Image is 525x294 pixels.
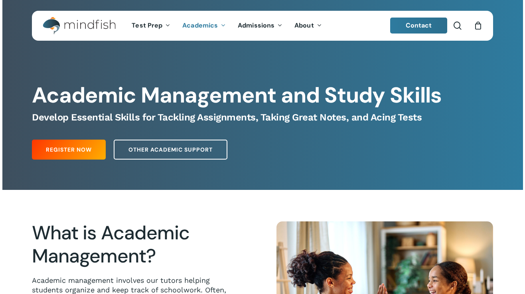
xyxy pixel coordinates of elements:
a: Other Academic Support [114,140,227,160]
span: Test Prep [132,21,162,30]
a: Register Now [32,140,106,160]
span: About [294,21,314,30]
a: Cart [474,21,482,30]
a: Contact [390,18,448,34]
a: Academics [176,22,232,29]
nav: Main Menu [126,11,328,41]
header: Main Menu [32,11,493,41]
span: Other Academic Support [128,146,213,154]
a: Admissions [232,22,288,29]
span: Academics [182,21,218,30]
h1: Academic Management and Study Skills [32,83,493,108]
span: Admissions [238,21,274,30]
span: Contact [406,21,432,30]
b: Develop Essential Skills for Tackling Assignments, Taking Great Notes, and Acing Tests [32,112,422,123]
h2: What is Academic Management? [32,221,230,268]
a: About [288,22,328,29]
span: Register Now [46,146,92,154]
a: Test Prep [126,22,176,29]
